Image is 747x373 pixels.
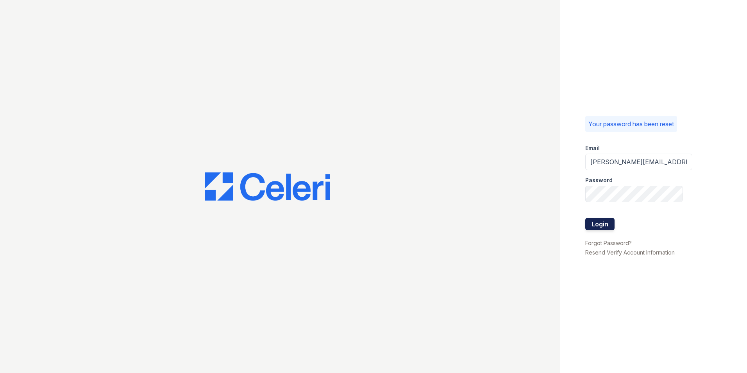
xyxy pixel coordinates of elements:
label: Email [585,144,600,152]
label: Password [585,176,613,184]
a: Forgot Password? [585,240,632,246]
button: Login [585,218,615,230]
img: CE_Logo_Blue-a8612792a0a2168367f1c8372b55b34899dd931a85d93a1a3d3e32e68fde9ad4.png [205,172,330,201]
a: Resend Verify Account Information [585,249,675,256]
p: Your password has been reset [588,119,674,129]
